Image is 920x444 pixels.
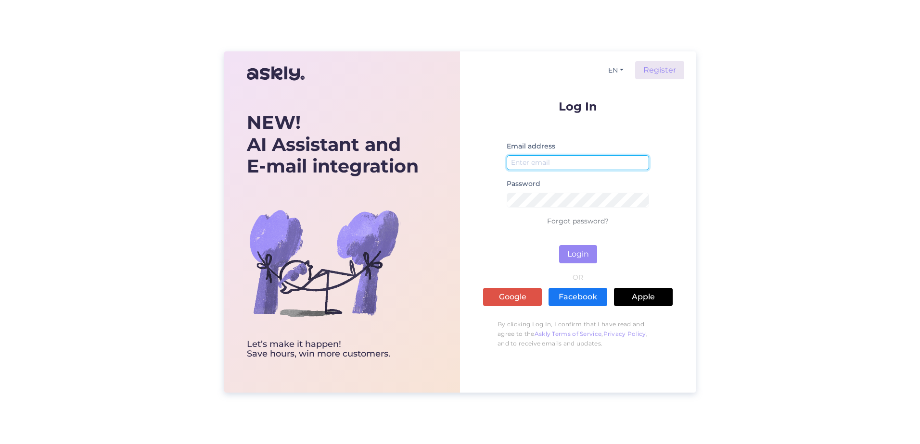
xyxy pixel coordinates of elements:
img: Askly [247,62,305,85]
p: By clicking Log In, I confirm that I have read and agree to the , , and to receive emails and upd... [483,315,673,353]
a: Forgot password? [547,217,609,225]
img: bg-askly [247,186,401,340]
p: Log In [483,100,673,112]
a: Register [635,61,684,79]
a: Google [483,288,542,306]
label: Email address [507,141,555,151]
div: AI Assistant and E-mail integration [247,111,419,177]
b: NEW! [247,111,301,134]
div: Let’s make it happen! Save hours, win more customers. [247,340,419,359]
button: Login [559,245,597,263]
label: Password [507,179,540,189]
span: OR [571,274,585,281]
a: Privacy Policy [603,330,646,337]
a: Apple [614,288,673,306]
a: Facebook [549,288,607,306]
input: Enter email [507,155,649,170]
a: Askly Terms of Service [535,330,602,337]
button: EN [604,63,627,77]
